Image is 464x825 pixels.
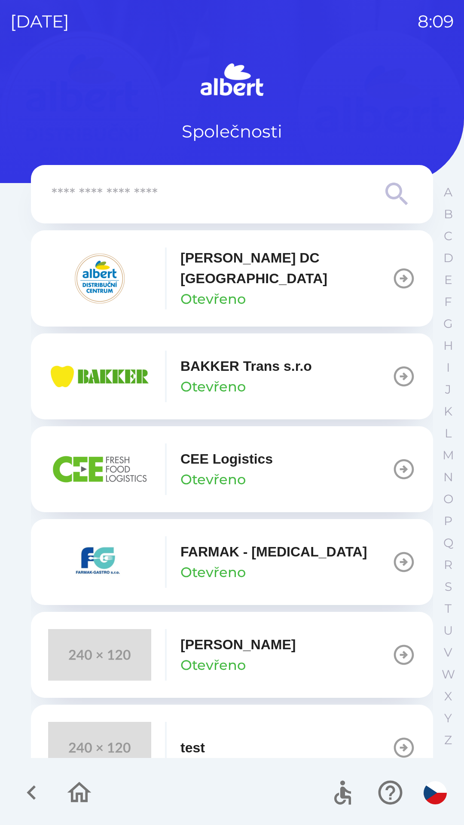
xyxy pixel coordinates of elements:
[444,689,452,704] p: X
[437,379,459,400] button: J
[437,554,459,576] button: R
[442,667,455,682] p: W
[443,623,453,638] p: U
[443,535,453,550] p: Q
[444,513,452,529] p: P
[48,629,151,681] img: 240x120
[180,634,296,655] p: [PERSON_NAME]
[31,519,433,605] button: FARMAK - [MEDICAL_DATA]Otevřeno
[437,181,459,203] button: A
[180,376,246,397] p: Otevřeno
[444,294,452,309] p: F
[437,707,459,729] button: Y
[437,400,459,422] button: K
[444,733,452,748] p: Z
[180,356,312,376] p: BAKKER Trans s.r.o
[443,470,453,485] p: N
[31,705,433,791] button: test
[437,247,459,269] button: D
[180,541,367,562] p: FARMAK - [MEDICAL_DATA]
[180,655,246,675] p: Otevřeno
[437,663,459,685] button: W
[446,360,450,375] p: I
[31,60,433,101] img: Logo
[444,185,452,200] p: A
[437,444,459,466] button: M
[443,492,453,507] p: O
[437,357,459,379] button: I
[444,645,452,660] p: V
[31,612,433,698] button: [PERSON_NAME]Otevřeno
[180,247,392,289] p: [PERSON_NAME] DC [GEOGRAPHIC_DATA]
[437,291,459,313] button: F
[437,422,459,444] button: L
[445,579,452,594] p: S
[48,722,151,773] img: 240x120
[443,448,454,463] p: M
[180,289,246,309] p: Otevřeno
[31,333,433,419] button: BAKKER Trans s.r.oOtevřeno
[445,382,451,397] p: J
[180,562,246,583] p: Otevřeno
[182,119,282,144] p: Společnosti
[443,338,453,353] p: H
[437,510,459,532] button: P
[437,598,459,620] button: T
[437,335,459,357] button: H
[418,9,454,34] p: 8:09
[10,9,69,34] p: [DATE]
[443,316,453,331] p: G
[48,253,151,304] img: 092fc4fe-19c8-4166-ad20-d7efd4551fba.png
[424,781,447,804] img: cs flag
[444,404,452,419] p: K
[445,601,452,616] p: T
[48,351,151,402] img: eba99837-dbda-48f3-8a63-9647f5990611.png
[437,313,459,335] button: G
[180,737,205,758] p: test
[444,207,453,222] p: B
[445,426,452,441] p: L
[180,449,273,469] p: CEE Logistics
[437,532,459,554] button: Q
[48,443,151,495] img: ba8847e2-07ef-438b-a6f1-28de549c3032.png
[437,620,459,642] button: U
[437,488,459,510] button: O
[437,685,459,707] button: X
[437,729,459,751] button: Z
[444,711,452,726] p: Y
[444,229,452,244] p: C
[437,203,459,225] button: B
[48,536,151,588] img: 5ee10d7b-21a5-4c2b-ad2f-5ef9e4226557.png
[437,225,459,247] button: C
[444,557,452,572] p: R
[180,469,246,490] p: Otevřeno
[437,466,459,488] button: N
[444,272,452,287] p: E
[437,269,459,291] button: E
[31,230,433,327] button: [PERSON_NAME] DC [GEOGRAPHIC_DATA]Otevřeno
[437,642,459,663] button: V
[31,426,433,512] button: CEE LogisticsOtevřeno
[437,576,459,598] button: S
[443,251,453,266] p: D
